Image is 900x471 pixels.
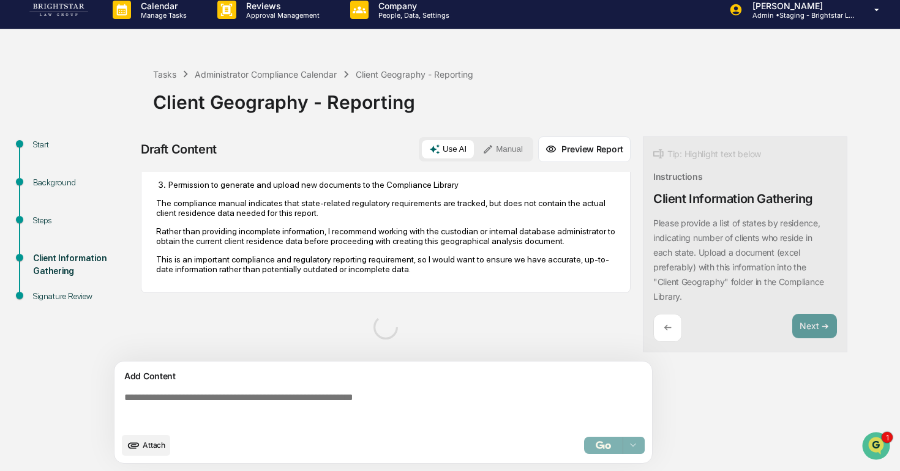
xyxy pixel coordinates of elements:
[168,180,615,190] p: Permission to generate and upload new documents to the Compliance Library
[743,1,857,11] p: [PERSON_NAME]
[141,142,217,157] div: Draft Content
[7,245,84,267] a: 🖐️Preclearance
[12,94,34,116] img: 1746055101610-c473b297-6a78-478c-a979-82029cc54cd1
[190,133,223,148] button: See all
[153,81,894,113] div: Client Geography - Reporting
[236,11,326,20] p: Approval Management
[38,166,99,176] span: [PERSON_NAME]
[55,106,168,116] div: We're available if you need us!
[422,140,474,158] button: Use AI
[664,322,672,333] p: ←
[102,199,106,209] span: •
[356,69,473,80] div: Client Geography - Reporting
[102,166,106,176] span: •
[26,94,48,116] img: 8933085812038_c878075ebb4cc5468115_72.jpg
[653,147,761,161] div: Tip: Highlight text below
[475,140,530,158] button: Manual
[122,369,645,384] div: Add Content
[12,275,22,284] div: 🔎
[12,155,32,174] img: Mark Michael Astarita
[12,26,223,45] p: How can we help?
[131,1,193,11] p: Calendar
[108,166,133,176] span: [DATE]
[195,69,337,80] div: Administrator Compliance Calendar
[33,176,133,189] div: Background
[55,94,201,106] div: Start new chat
[84,245,157,267] a: 🗄️Attestations
[101,250,152,262] span: Attestations
[12,188,32,207] img: Cece Ferraez
[653,191,813,206] div: Client Information Gathering
[24,250,79,262] span: Preclearance
[108,199,133,209] span: [DATE]
[12,136,82,146] div: Past conversations
[29,4,88,16] img: logo
[156,198,615,218] p: The compliance manual indicates that state-related regulatory requirements are tracked, but does ...
[33,214,133,227] div: Steps
[131,11,193,20] p: Manage Tasks
[33,138,133,151] div: Start
[156,254,615,274] p: This is an important compliance and regulatory reporting requirement, so I would want to ensure w...
[156,226,615,246] p: Rather than providing incomplete information, I recommend working with the custodian or internal ...
[86,303,148,313] a: Powered byPylon
[143,440,165,450] span: Attach
[33,252,133,278] div: Client Information Gathering
[236,1,326,11] p: Reviews
[24,273,77,286] span: Data Lookup
[153,69,176,80] div: Tasks
[538,136,631,162] button: Preview Report
[743,11,857,20] p: Admin • Staging - Brightstar Law Group
[369,1,456,11] p: Company
[122,303,148,313] span: Pylon
[24,167,34,177] img: 1746055101610-c473b297-6a78-478c-a979-82029cc54cd1
[208,97,223,112] button: Start new chat
[653,171,703,182] div: Instructions
[653,218,824,302] p: ​Please provide a list of states by residence, indicating number of clients who reside in each st...
[792,314,837,339] button: Next ➔
[122,435,170,456] button: upload document
[33,290,133,303] div: Signature Review
[89,251,99,261] div: 🗄️
[369,11,456,20] p: People, Data, Settings
[7,269,82,291] a: 🔎Data Lookup
[38,199,99,209] span: [PERSON_NAME]
[861,431,894,464] iframe: Open customer support
[12,251,22,261] div: 🖐️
